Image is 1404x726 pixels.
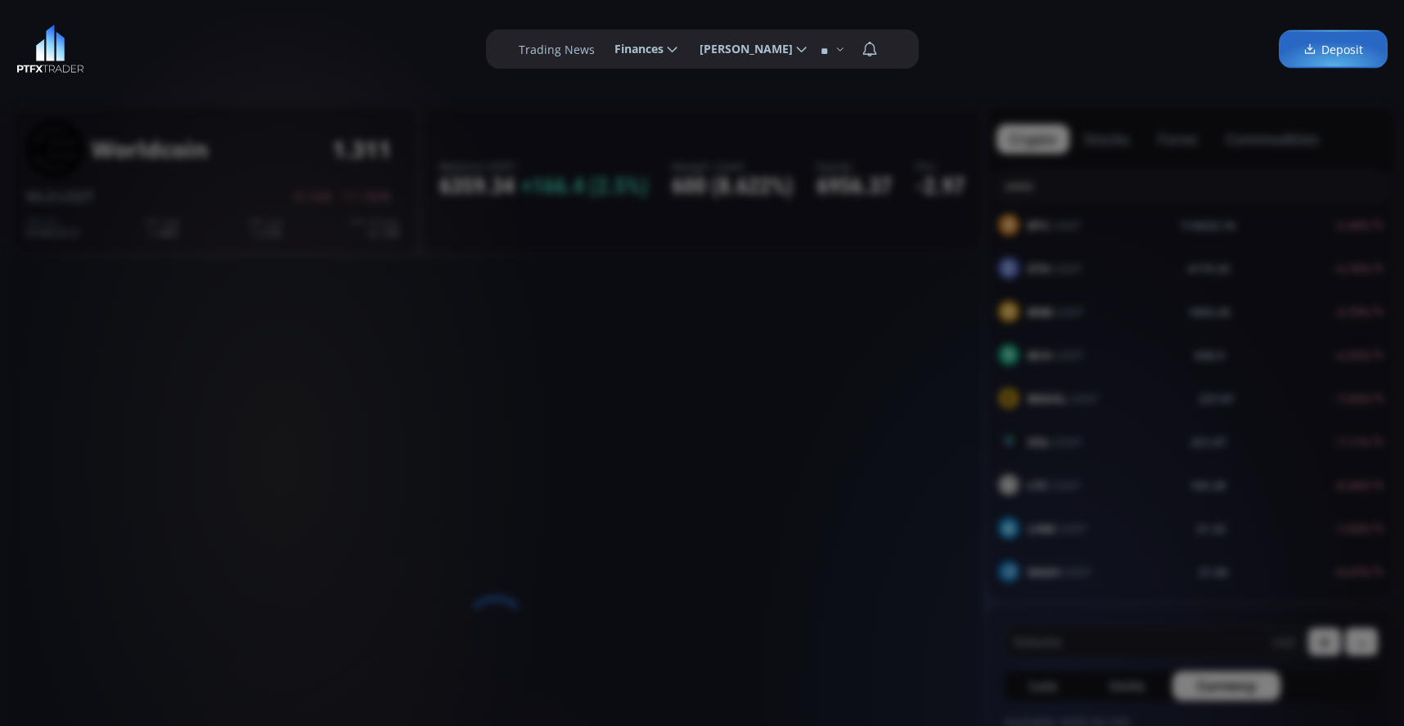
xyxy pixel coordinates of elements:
[16,25,84,74] img: LOGO
[1279,30,1388,69] a: Deposit
[603,33,664,65] span: Finances
[688,33,793,65] span: [PERSON_NAME]
[1303,41,1363,58] span: Deposit
[519,41,595,58] label: Trading News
